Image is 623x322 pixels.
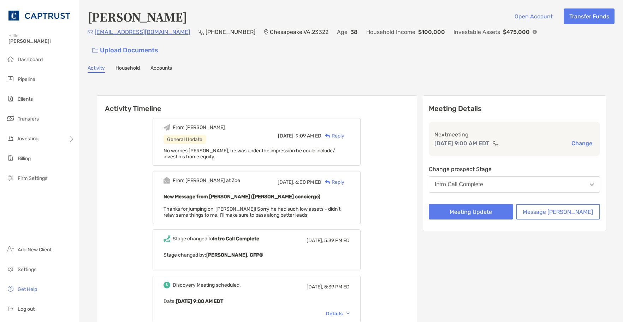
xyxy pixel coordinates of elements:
p: Change prospect Stage [429,165,600,174]
span: Get Help [18,286,37,292]
span: Thanks for jumping on, [PERSON_NAME]! Sorry he had such low assets - didn't relay same things to ... [164,206,340,218]
img: Phone Icon [198,29,204,35]
p: [PHONE_NUMBER] [206,28,255,36]
img: communication type [492,141,499,146]
b: Intro Call Complete [213,236,259,242]
button: Message [PERSON_NAME] [516,204,600,219]
a: Household [115,65,140,73]
p: [EMAIL_ADDRESS][DOMAIN_NAME] [95,28,190,36]
p: Stage changed by: [164,251,350,259]
p: Age [337,28,348,36]
img: Email Icon [88,30,93,34]
span: 6:00 PM ED [295,179,321,185]
button: Meeting Update [429,204,513,219]
span: [DATE], [278,133,295,139]
span: Log out [18,306,35,312]
img: dashboard icon [6,55,15,63]
span: [DATE], [307,284,323,290]
div: Reply [321,132,344,140]
img: Info Icon [533,30,537,34]
b: [DATE] 9:00 AM EDT [176,298,223,304]
p: Chesapeake , VA , 23322 [270,28,328,36]
button: Open Account [509,8,558,24]
b: New Message from [PERSON_NAME] ([PERSON_NAME] concierge) [164,194,320,200]
span: [PERSON_NAME]! [8,38,75,44]
div: Details [326,311,350,317]
img: Reply icon [325,180,330,185]
img: investing icon [6,134,15,142]
img: Event icon [164,124,170,131]
img: logout icon [6,304,15,313]
div: General Update [164,135,206,144]
img: billing icon [6,154,15,162]
span: Investing [18,136,38,142]
span: Transfers [18,116,39,122]
img: transfers icon [6,114,15,123]
p: Meeting Details [429,104,600,113]
img: get-help icon [6,285,15,293]
div: Stage changed to [173,236,259,242]
span: Clients [18,96,33,102]
p: Next meeting [434,130,594,139]
button: Change [569,140,594,147]
div: Reply [321,178,344,186]
span: Add New Client [18,247,52,253]
img: CAPTRUST Logo [8,3,70,28]
p: $475,000 [503,28,530,36]
img: button icon [92,48,98,53]
span: 5:39 PM ED [324,284,350,290]
img: Event icon [164,235,170,242]
button: Transfer Funds [564,8,615,24]
a: Activity [88,65,105,73]
img: Event icon [164,177,170,184]
a: Accounts [150,65,172,73]
div: From [PERSON_NAME] at Zoe [173,177,240,183]
span: 5:39 PM ED [324,238,350,244]
span: [DATE], [278,179,294,185]
p: Household Income [366,28,415,36]
span: Pipeline [18,76,35,82]
div: Discovery Meeting scheduled. [173,282,241,288]
a: Upload Documents [88,43,163,58]
img: Event icon [164,282,170,288]
img: Chevron icon [346,312,350,315]
span: Settings [18,267,36,273]
h4: [PERSON_NAME] [88,8,187,25]
p: Date : [164,297,350,306]
div: Intro Call Complete [435,181,483,188]
span: [DATE], [307,238,323,244]
p: [DATE] 9:00 AM EDT [434,139,490,148]
img: clients icon [6,94,15,103]
p: 38 [350,28,358,36]
img: pipeline icon [6,75,15,83]
button: Intro Call Complete [429,176,600,193]
span: Firm Settings [18,175,47,181]
img: Open dropdown arrow [590,183,594,186]
span: Dashboard [18,57,43,63]
div: From [PERSON_NAME] [173,124,225,130]
img: Location Icon [264,29,268,35]
img: settings icon [6,265,15,273]
img: firm-settings icon [6,174,15,182]
b: [PERSON_NAME], CFP® [206,252,263,258]
img: Reply icon [325,134,330,138]
p: $100,000 [418,28,445,36]
span: No worries [PERSON_NAME], he was under the impression he could include/ invest his home equity. [164,148,335,160]
p: Investable Assets [453,28,500,36]
span: 9:09 AM ED [296,133,321,139]
h6: Activity Timeline [96,96,417,113]
span: Billing [18,156,31,162]
img: add_new_client icon [6,245,15,253]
